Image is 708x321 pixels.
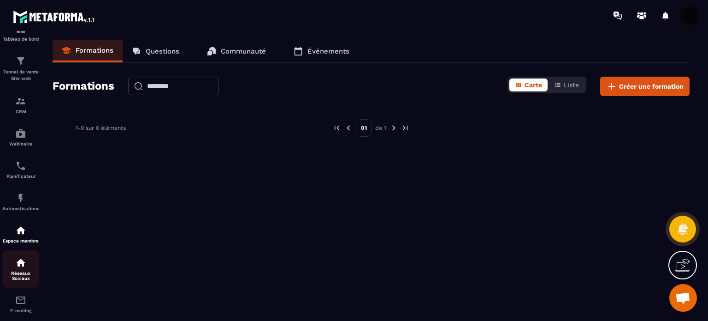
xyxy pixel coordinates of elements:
[2,238,39,243] p: Espace membre
[15,193,26,204] img: automations
[356,119,372,137] p: 01
[2,250,39,288] a: social-networksocial-networkRéseaux Sociaux
[2,109,39,114] p: CRM
[2,308,39,313] p: E-mailing
[2,36,39,42] p: Tableau de bord
[2,271,39,281] p: Réseaux Sociaux
[2,174,39,179] p: Planificateur
[2,121,39,153] a: automationsautomationsWebinaire
[333,124,341,132] img: prev
[15,225,26,236] img: automations
[2,89,39,121] a: formationformationCRM
[146,47,179,55] p: Questions
[198,40,275,62] a: Communauté
[375,124,386,132] p: de 1
[15,55,26,67] img: formation
[2,48,39,89] a: formationformationTunnel de vente Site web
[2,288,39,320] a: emailemailE-mailing
[123,40,189,62] a: Questions
[509,79,548,91] button: Carte
[15,160,26,171] img: scheduler
[389,124,398,132] img: next
[15,257,26,268] img: social-network
[15,128,26,139] img: automations
[307,47,349,55] p: Événements
[2,153,39,186] a: schedulerschedulerPlanificateur
[401,124,409,132] img: next
[284,40,359,62] a: Événements
[13,8,96,25] img: logo
[600,77,690,96] button: Créer une formation
[15,96,26,107] img: formation
[221,47,266,55] p: Communauté
[564,81,579,89] span: Liste
[549,79,584,91] button: Liste
[76,46,113,55] p: Formations
[76,125,126,131] p: 1-0 sur 0 éléments
[2,69,39,82] p: Tunnel de vente Site web
[2,186,39,218] a: automationsautomationsAutomatisations
[2,206,39,211] p: Automatisations
[2,218,39,250] a: automationsautomationsEspace membre
[53,40,123,62] a: Formations
[53,77,114,96] h2: Formations
[2,16,39,48] a: formationformationTableau de bord
[2,141,39,146] p: Webinaire
[619,82,684,91] span: Créer une formation
[15,295,26,306] img: email
[669,284,697,312] div: Ouvrir le chat
[525,81,542,89] span: Carte
[344,124,353,132] img: prev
